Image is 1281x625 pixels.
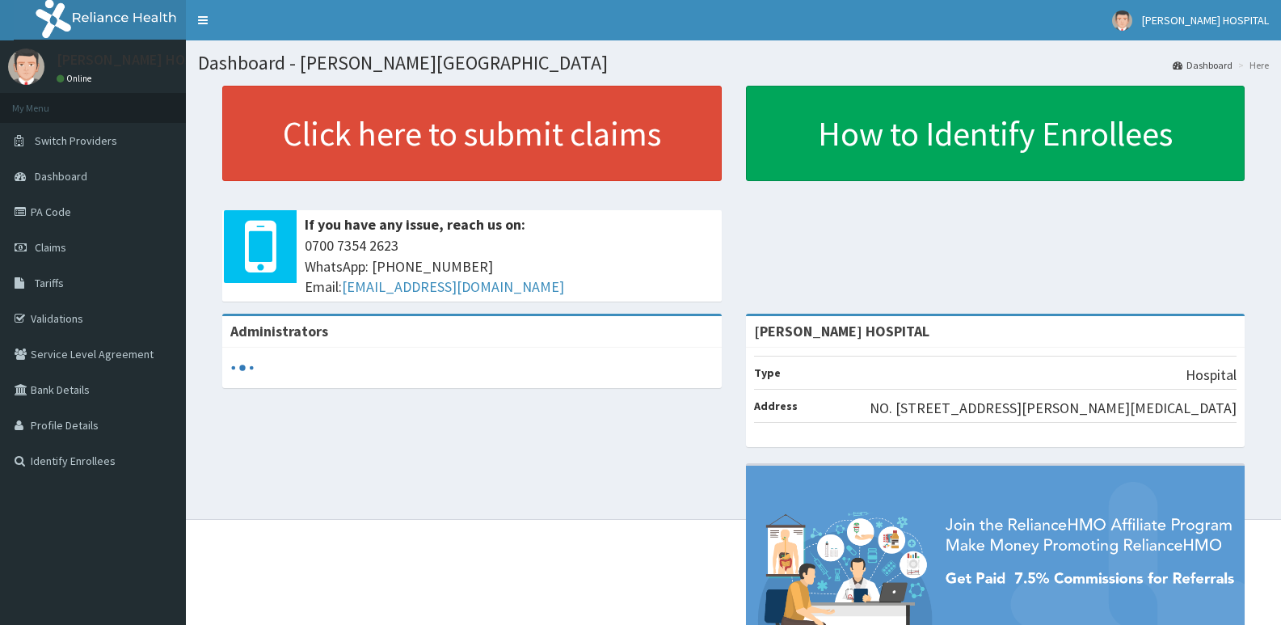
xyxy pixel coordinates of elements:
[1234,58,1269,72] li: Here
[1112,11,1132,31] img: User Image
[35,276,64,290] span: Tariffs
[754,322,929,340] strong: [PERSON_NAME] HOSPITAL
[35,240,66,255] span: Claims
[342,277,564,296] a: [EMAIL_ADDRESS][DOMAIN_NAME]
[305,215,525,234] b: If you have any issue, reach us on:
[230,322,328,340] b: Administrators
[1186,365,1237,386] p: Hospital
[754,365,781,380] b: Type
[305,235,714,298] span: 0700 7354 2623 WhatsApp: [PHONE_NUMBER] Email:
[35,169,87,184] span: Dashboard
[35,133,117,148] span: Switch Providers
[1173,58,1233,72] a: Dashboard
[198,53,1269,74] h1: Dashboard - [PERSON_NAME][GEOGRAPHIC_DATA]
[57,53,229,67] p: [PERSON_NAME] HOSPITAL
[1142,13,1269,27] span: [PERSON_NAME] HOSPITAL
[230,356,255,380] svg: audio-loading
[870,398,1237,419] p: NO. [STREET_ADDRESS][PERSON_NAME][MEDICAL_DATA]
[222,86,722,181] a: Click here to submit claims
[57,73,95,84] a: Online
[754,399,798,413] b: Address
[746,86,1245,181] a: How to Identify Enrollees
[8,49,44,85] img: User Image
